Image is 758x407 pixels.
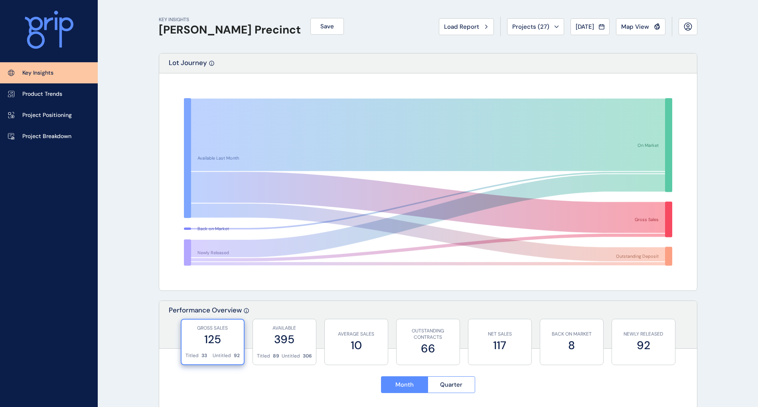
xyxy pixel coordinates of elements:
p: Untitled [282,353,300,360]
p: Product Trends [22,90,62,98]
span: Save [320,22,334,30]
p: AVERAGE SALES [329,331,384,338]
span: Load Report [444,23,479,31]
h1: [PERSON_NAME] Precinct [159,23,301,37]
p: AVAILABLE [257,325,312,332]
span: Quarter [440,381,462,389]
label: 395 [257,332,312,347]
p: Performance Overview [169,306,242,348]
label: 125 [186,332,240,347]
p: 306 [303,353,312,360]
p: KEY INSIGHTS [159,16,301,23]
label: 8 [544,338,599,353]
button: [DATE] [570,18,610,35]
p: Project Breakdown [22,132,71,140]
p: GROSS SALES [186,325,240,332]
label: 92 [616,338,671,353]
button: Quarter [428,376,475,393]
p: Untitled [213,352,231,359]
button: Load Report [439,18,494,35]
span: Projects ( 27 ) [512,23,549,31]
p: BACK ON MARKET [544,331,599,338]
p: Lot Journey [169,58,207,73]
p: OUTSTANDING CONTRACTS [401,328,456,341]
p: NET SALES [472,331,527,338]
label: 66 [401,341,456,356]
button: Save [310,18,344,35]
button: Map View [616,18,665,35]
span: [DATE] [576,23,594,31]
p: Titled [186,352,199,359]
p: 92 [234,352,240,359]
span: Map View [621,23,649,31]
p: 33 [201,352,207,359]
p: Titled [257,353,270,360]
label: 117 [472,338,527,353]
p: 89 [273,353,279,360]
button: Month [381,376,428,393]
label: 10 [329,338,384,353]
p: Key Insights [22,69,53,77]
p: Project Positioning [22,111,72,119]
span: Month [395,381,414,389]
button: Projects (27) [507,18,564,35]
p: NEWLY RELEASED [616,331,671,338]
